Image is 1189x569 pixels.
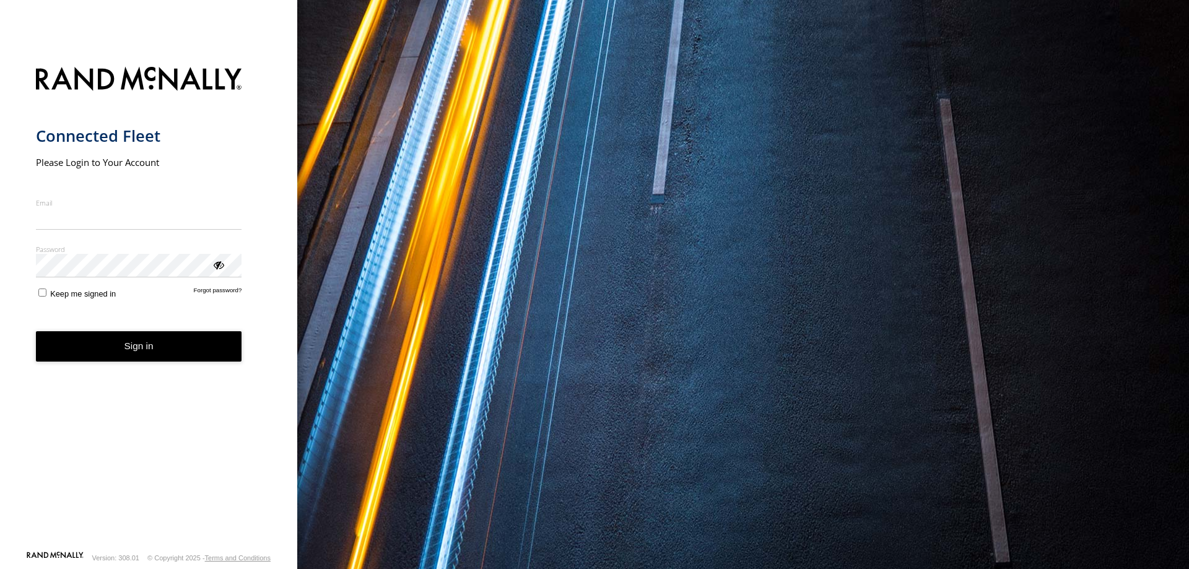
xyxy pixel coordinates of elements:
[205,554,271,562] a: Terms and Conditions
[194,287,242,298] a: Forgot password?
[38,289,46,297] input: Keep me signed in
[92,554,139,562] div: Version: 308.01
[36,59,262,550] form: main
[36,245,242,254] label: Password
[36,156,242,168] h2: Please Login to Your Account
[36,64,242,96] img: Rand McNally
[27,552,84,564] a: Visit our Website
[147,554,271,562] div: © Copyright 2025 -
[50,289,116,298] span: Keep me signed in
[212,258,224,271] div: ViewPassword
[36,198,242,207] label: Email
[36,126,242,146] h1: Connected Fleet
[36,331,242,362] button: Sign in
